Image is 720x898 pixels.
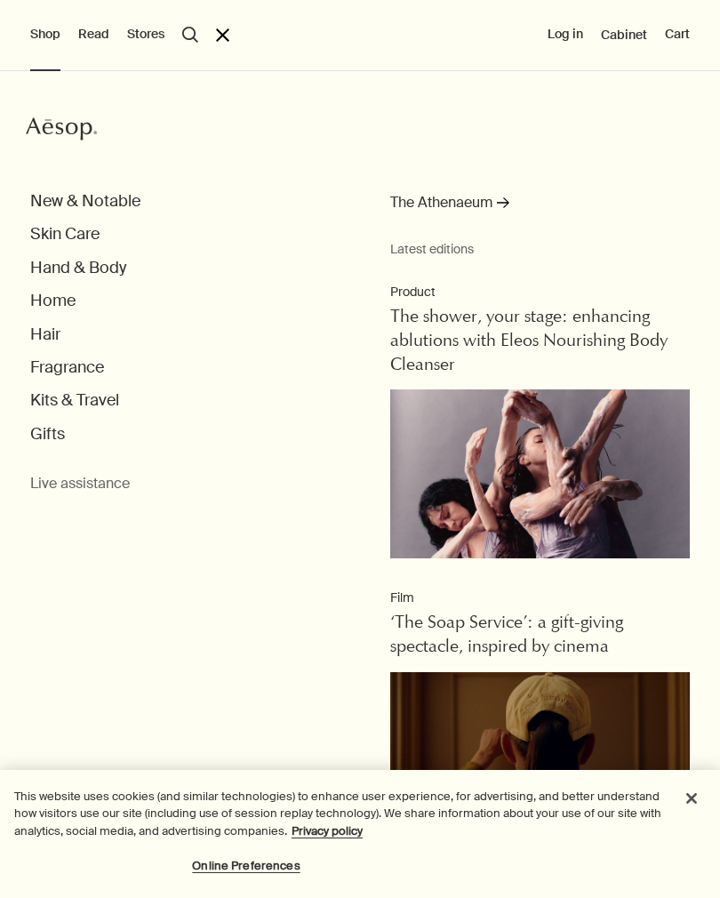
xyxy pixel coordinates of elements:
[390,589,690,845] a: Film‘The Soap Service’: a gift-giving spectacle, inspired by cinemaRear view of someone knocking ...
[548,26,583,44] button: Log in
[30,291,76,311] button: Home
[390,191,492,214] span: The Athenaeum
[78,26,109,44] button: Read
[672,779,711,818] button: Close
[30,224,100,245] button: Skin Care
[390,309,668,373] span: The shower, your stage: enhancing ablutions with Eleos Nourishing Body Cleanser
[30,258,126,278] button: Hand & Body
[390,284,690,301] p: Product
[390,284,690,563] a: ProductThe shower, your stage: enhancing ablutions with Eleos Nourishing Body CleanserDancers wea...
[216,28,229,42] button: Close the Menu
[191,848,302,884] button: Online Preferences, Opens the preference center dialog
[30,325,60,345] button: Hair
[665,26,690,44] button: Cart
[182,27,198,43] button: Open search
[26,116,97,147] a: Aesop
[26,116,97,142] svg: Aesop
[390,614,623,656] span: ‘The Soap Service’: a gift-giving spectacle, inspired by cinema
[14,788,670,840] div: This website uses cookies (and similar technologies) to enhance user experience, for advertising,...
[30,357,104,378] button: Fragrance
[30,475,130,493] button: Live assistance
[390,589,690,607] p: Film
[30,191,140,212] button: New & Notable
[601,27,647,43] a: Cabinet
[127,26,164,44] button: Stores
[390,191,509,223] a: The Athenaeum
[390,241,690,257] small: Latest editions
[292,823,363,838] a: More information about your privacy, opens in a new tab
[30,390,119,411] button: Kits & Travel
[30,424,65,445] button: Gifts
[30,26,60,44] button: Shop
